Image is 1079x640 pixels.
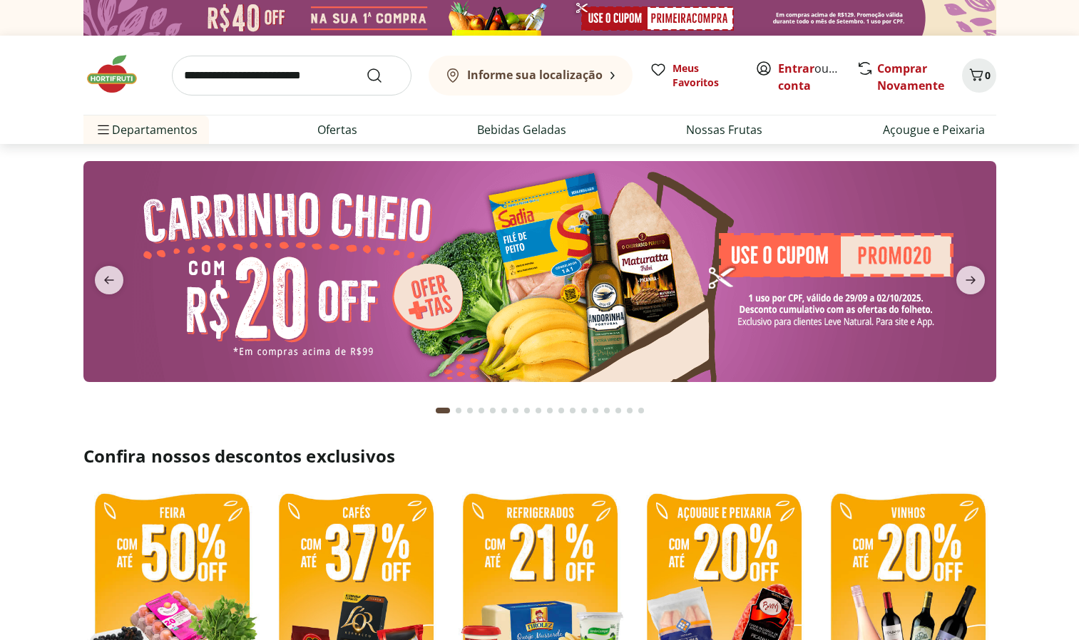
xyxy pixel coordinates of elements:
[95,113,112,147] button: Menu
[635,393,647,428] button: Go to page 18 from fs-carousel
[778,60,842,94] span: ou
[883,121,985,138] a: Açougue e Peixaria
[567,393,578,428] button: Go to page 12 from fs-carousel
[433,393,453,428] button: Current page from fs-carousel
[778,61,814,76] a: Entrar
[521,393,533,428] button: Go to page 8 from fs-carousel
[366,67,400,84] button: Submit Search
[650,61,738,90] a: Meus Favoritos
[476,393,487,428] button: Go to page 4 from fs-carousel
[83,161,996,382] img: cupom
[544,393,556,428] button: Go to page 10 from fs-carousel
[467,67,603,83] b: Informe sua localização
[985,68,991,82] span: 0
[945,266,996,294] button: next
[317,121,357,138] a: Ofertas
[429,56,633,96] button: Informe sua localização
[453,393,464,428] button: Go to page 2 from fs-carousel
[673,61,738,90] span: Meus Favoritos
[498,393,510,428] button: Go to page 6 from fs-carousel
[778,61,856,93] a: Criar conta
[83,266,135,294] button: previous
[83,445,996,468] h2: Confira nossos descontos exclusivos
[962,58,996,93] button: Carrinho
[624,393,635,428] button: Go to page 17 from fs-carousel
[95,113,198,147] span: Departamentos
[556,393,567,428] button: Go to page 11 from fs-carousel
[172,56,411,96] input: search
[590,393,601,428] button: Go to page 14 from fs-carousel
[613,393,624,428] button: Go to page 16 from fs-carousel
[877,61,944,93] a: Comprar Novamente
[477,121,566,138] a: Bebidas Geladas
[487,393,498,428] button: Go to page 5 from fs-carousel
[686,121,762,138] a: Nossas Frutas
[510,393,521,428] button: Go to page 7 from fs-carousel
[464,393,476,428] button: Go to page 3 from fs-carousel
[533,393,544,428] button: Go to page 9 from fs-carousel
[578,393,590,428] button: Go to page 13 from fs-carousel
[601,393,613,428] button: Go to page 15 from fs-carousel
[83,53,155,96] img: Hortifruti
